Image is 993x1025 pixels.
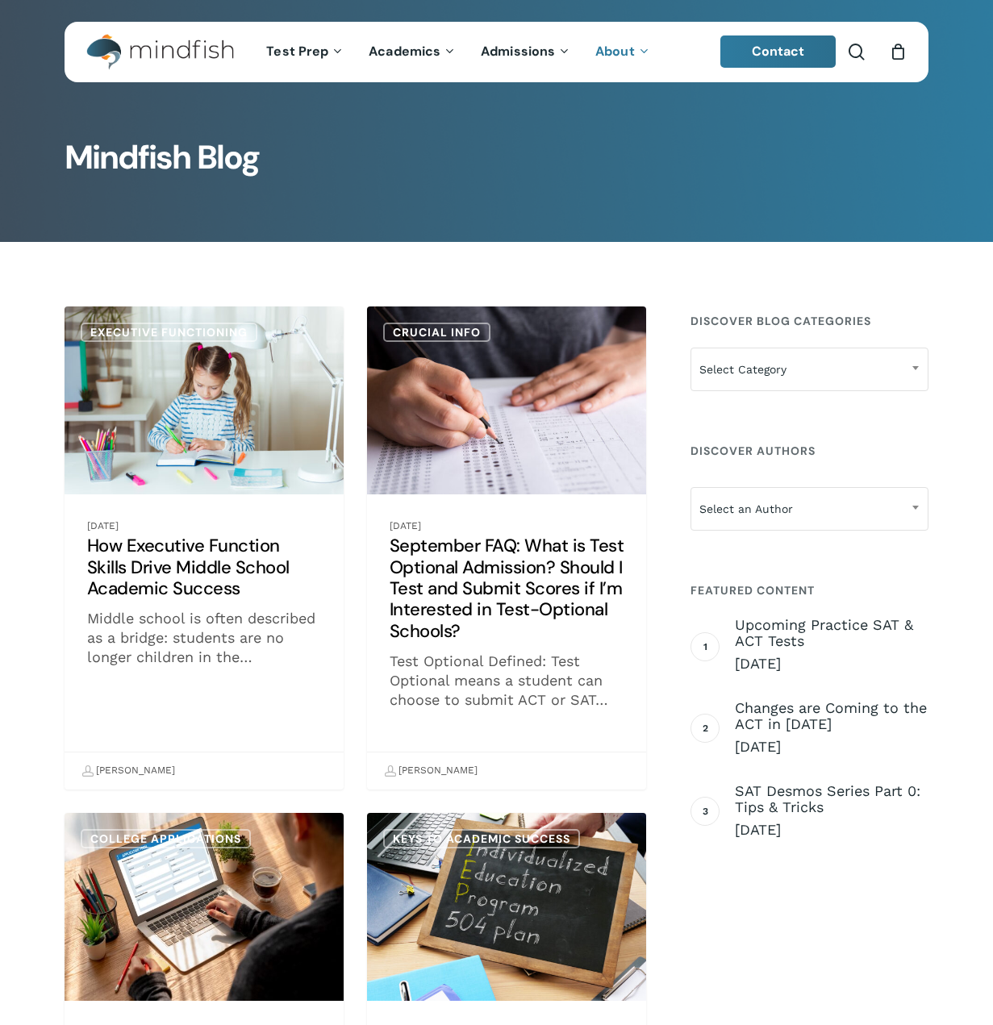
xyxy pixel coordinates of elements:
h4: Discover Blog Categories [691,306,928,335]
a: Academics [357,45,469,59]
a: SAT Desmos Series Part 0: Tips & Tricks [DATE] [735,783,928,840]
span: [DATE] [735,654,928,673]
a: College Applications [81,829,251,848]
span: About [595,43,635,60]
span: SAT Desmos Series Part 0: Tips & Tricks [735,783,928,815]
a: Changes are Coming to the ACT in [DATE] [DATE] [735,700,928,756]
h4: Discover Authors [691,436,928,465]
a: About [583,45,663,59]
span: Admissions [481,43,555,60]
a: [PERSON_NAME] [81,757,175,785]
span: Select an Author [691,492,928,526]
a: Upcoming Practice SAT & ACT Tests [DATE] [735,617,928,673]
span: Contact [752,43,805,60]
a: Crucial Info [383,323,490,342]
a: Keys to Academic Success [383,829,580,848]
span: Select Category [691,348,928,391]
span: Select Category [691,352,928,386]
h1: Mindfish Blog [65,142,928,175]
a: Test Prep [254,45,357,59]
span: Changes are Coming to the ACT in [DATE] [735,700,928,732]
span: [DATE] [735,820,928,840]
h4: Featured Content [691,576,928,605]
span: Academics [369,43,440,60]
span: Upcoming Practice SAT & ACT Tests [735,617,928,649]
span: [DATE] [735,737,928,756]
a: Contact [720,35,837,68]
span: Test Prep [266,43,328,60]
span: Select an Author [691,487,928,531]
header: Main Menu [65,22,928,82]
a: [PERSON_NAME] [384,757,478,785]
nav: Main Menu [254,22,662,82]
a: Admissions [469,45,583,59]
a: Executive Functioning [81,323,257,342]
